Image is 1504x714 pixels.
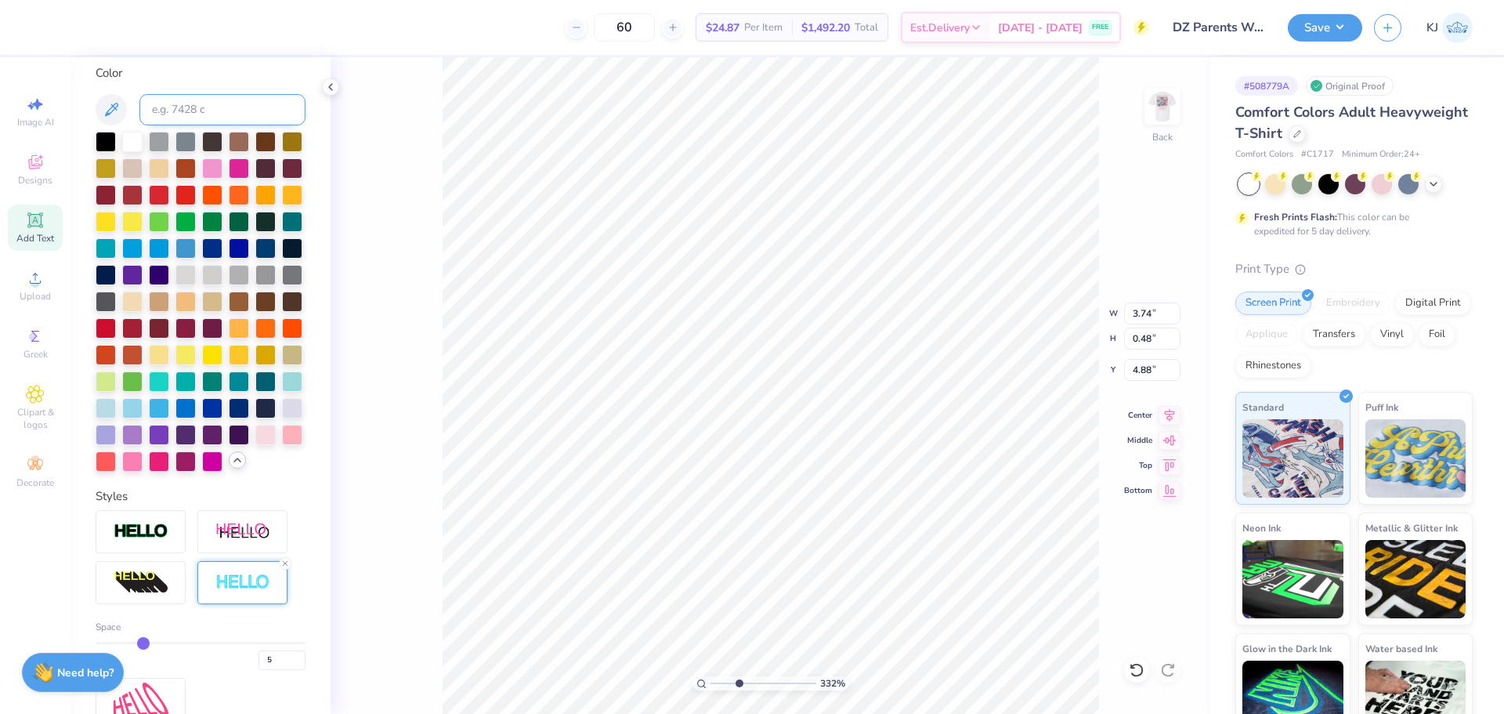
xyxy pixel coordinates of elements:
[1235,260,1473,278] div: Print Type
[1242,640,1332,657] span: Glow in the Dark Ink
[1288,14,1362,42] button: Save
[215,522,270,542] img: Shadow
[96,487,305,506] div: Styles
[1254,210,1447,238] div: This color can be expedited for 5 day delivery.
[20,290,51,303] span: Upload
[1242,419,1343,498] img: Standard
[1419,323,1455,346] div: Foil
[1370,323,1414,346] div: Vinyl
[855,20,878,36] span: Total
[1235,292,1311,315] div: Screen Print
[1442,13,1473,43] img: Kendra Jingco
[1242,540,1343,618] img: Neon Ink
[1235,354,1311,378] div: Rhinestones
[57,665,114,680] strong: Need help?
[1242,399,1284,415] span: Standard
[96,64,305,82] div: Color
[1365,399,1398,415] span: Puff Ink
[16,477,54,489] span: Decorate
[16,232,54,245] span: Add Text
[910,20,970,36] span: Est. Delivery
[8,406,63,431] span: Clipart & logos
[1161,12,1276,43] input: Untitled Design
[1316,292,1390,315] div: Embroidery
[1235,323,1298,346] div: Applique
[1235,103,1468,143] span: Comfort Colors Adult Heavyweight T-Shirt
[1124,485,1152,496] span: Bottom
[594,13,655,42] input: – –
[1365,520,1458,536] span: Metallic & Glitter Ink
[23,348,48,361] span: Greek
[706,20,739,36] span: $24.87
[1426,13,1473,43] a: KJ
[820,676,845,690] span: 332 %
[1365,419,1466,498] img: Puff Ink
[1365,540,1466,618] img: Metallic & Glitter Ink
[1395,292,1471,315] div: Digital Print
[1301,148,1334,161] span: # C1717
[1365,640,1437,657] span: Water based Ink
[96,620,121,634] span: Space
[1242,520,1281,536] span: Neon Ink
[1147,91,1178,122] img: Back
[215,574,270,592] img: Negative Space
[1152,130,1173,144] div: Back
[1342,148,1420,161] span: Minimum Order: 24 +
[1124,435,1152,446] span: Middle
[1124,460,1152,471] span: Top
[1306,76,1394,96] div: Original Proof
[801,20,850,36] span: $1,492.20
[17,116,54,129] span: Image AI
[1092,22,1108,33] span: FREE
[114,523,168,541] img: Stroke
[998,20,1083,36] span: [DATE] - [DATE]
[1235,76,1298,96] div: # 508779A
[1124,410,1152,421] span: Center
[1254,211,1337,223] strong: Fresh Prints Flash:
[139,94,305,125] input: e.g. 7428 c
[1426,19,1438,37] span: KJ
[744,20,783,36] span: Per Item
[1303,323,1365,346] div: Transfers
[1235,148,1293,161] span: Comfort Colors
[18,174,52,187] span: Designs
[114,571,168,596] img: 3d Illusion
